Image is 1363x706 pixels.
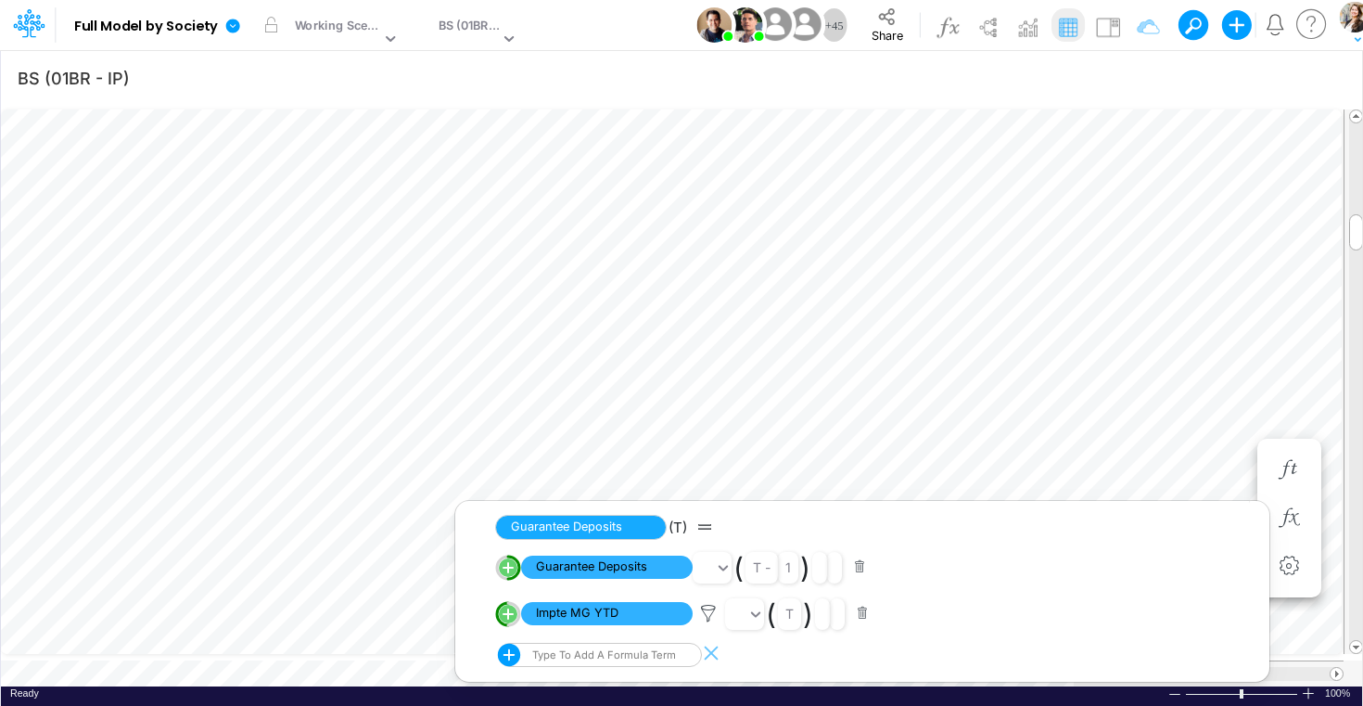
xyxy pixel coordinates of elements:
div: t [785,606,794,622]
img: User Image Icon [728,7,763,43]
div: In Ready mode [10,687,39,700]
img: User Image Icon [783,4,825,45]
div: BS (01BR - IP) [439,17,500,38]
button: Share [856,2,919,48]
input: Type a title here [17,58,959,96]
div: Zoom [1185,687,1301,700]
svg: circle with outer border [495,601,521,627]
span: Ready [10,687,39,699]
span: Guarantee Deposits [521,556,693,579]
span: 100% [1325,687,1353,700]
span: ( [766,597,776,631]
a: Notifications [1264,14,1285,35]
span: (T) [669,519,687,536]
div: Zoom In [1301,687,1316,700]
span: + 45 [825,19,844,32]
b: Full Model by Society [74,19,218,35]
div: Working Scenario [295,17,381,38]
span: Impte MG YTD [521,602,693,625]
span: Guarantee Deposits [495,515,667,540]
span: Share [872,28,903,42]
div: t - [753,559,771,575]
span: ( [733,551,744,584]
img: User Image Icon [697,7,732,43]
span: 1 [785,559,791,575]
span: ) [803,597,813,631]
div: Zoom Out [1167,687,1182,701]
img: User Image Icon [755,4,796,45]
div: Zoom level [1325,687,1353,700]
div: Type to add a formula term [529,648,676,661]
div: Zoom [1240,689,1243,699]
svg: circle with outer border [495,555,521,581]
span: ) [800,551,810,584]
